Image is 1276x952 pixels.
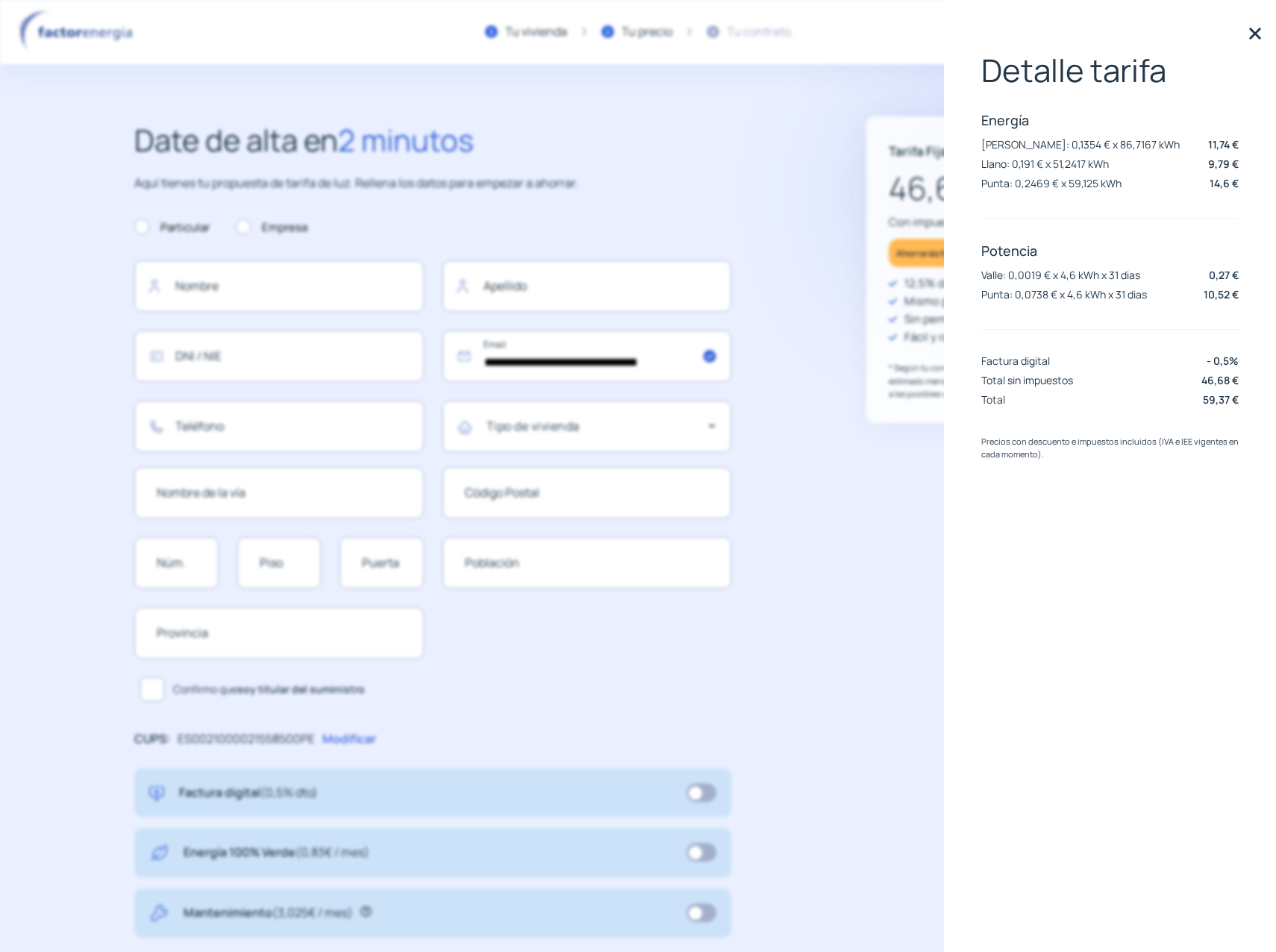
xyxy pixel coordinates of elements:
p: 14,6 € [1210,175,1239,191]
label: Particular [134,219,210,237]
div: Tu contrato [727,22,791,42]
p: Factura digital [981,354,1050,368]
p: CUPS: [134,730,170,749]
p: Ahorrarás hasta 336,12 € al año [896,245,1025,262]
p: 46,68 € [1201,372,1239,388]
img: digital-invoice.svg [149,783,164,803]
p: * Según tu consumo, este sería el importe promedio estimado mensual que pagarías. Este importe qu... [889,361,1119,401]
p: Factura digital [179,783,318,803]
span: Confirmo que [173,681,365,698]
p: [PERSON_NAME]: 0,1354 € x 86,7167 kWh [981,137,1180,151]
p: Total sin impuestos [981,373,1073,387]
p: Modificar [322,730,376,749]
p: Detalle tarifa [981,52,1239,88]
p: 11,74 € [1208,137,1239,152]
p: Potencia [981,242,1239,260]
p: Aquí tienes tu propuesta de tarifa de luz. Rellena los datos para empezar a ahorrar. [134,174,731,193]
div: Tu vivienda [505,22,567,42]
label: Empresa [236,219,307,237]
p: Punta: 0,0738 € x 4,6 kWh x 31 dias [981,287,1147,301]
p: Fácil y rápido: Alta en 2 minutos [904,328,1068,346]
mat-label: Tipo de vivienda [487,418,580,434]
img: energy-green.svg [149,843,169,862]
p: Valle: 0,0019 € x 4,6 kWh x 31 dias [981,268,1140,282]
span: (0,5% dto) [260,784,318,801]
p: 9,79 € [1208,156,1239,172]
p: ES0021000021558500PE [178,730,315,749]
img: tool.svg [149,904,169,923]
p: Sin permanencia [904,310,991,328]
p: Mantenimiento [184,904,353,923]
p: Energía 100% Verde [184,843,369,862]
img: logo factor [15,10,142,54]
p: Precios con descuento e impuestos incluidos (IVA e IEE vigentes en cada momento). [981,435,1239,461]
p: 10,52 € [1204,286,1239,302]
p: 12,5% de descuento [904,275,1010,292]
span: (3,025€ / mes) [272,904,353,921]
p: 0,27 € [1209,267,1239,283]
p: Punta: 0,2469 € x 59,125 kWh [981,176,1122,190]
p: Mismo precio del kWh todo el año [904,292,1078,310]
p: 46,68 € [889,163,1119,213]
p: 59,37 € [1203,392,1239,407]
p: Total [981,392,1005,407]
span: (0,83€ / mes) [295,844,369,860]
p: Con impuestos: [889,213,1119,231]
b: soy titular del suministro [237,682,365,696]
p: - 0,5% [1207,353,1239,369]
div: Tu precio [622,22,672,42]
p: Tarifa Fija de luz · [889,141,1039,161]
p: Energía [981,111,1239,129]
p: Llano: 0,191 € x 51,2417 kWh [981,157,1109,171]
h2: Date de alta en [134,116,731,164]
span: 2 minutos [338,119,474,160]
